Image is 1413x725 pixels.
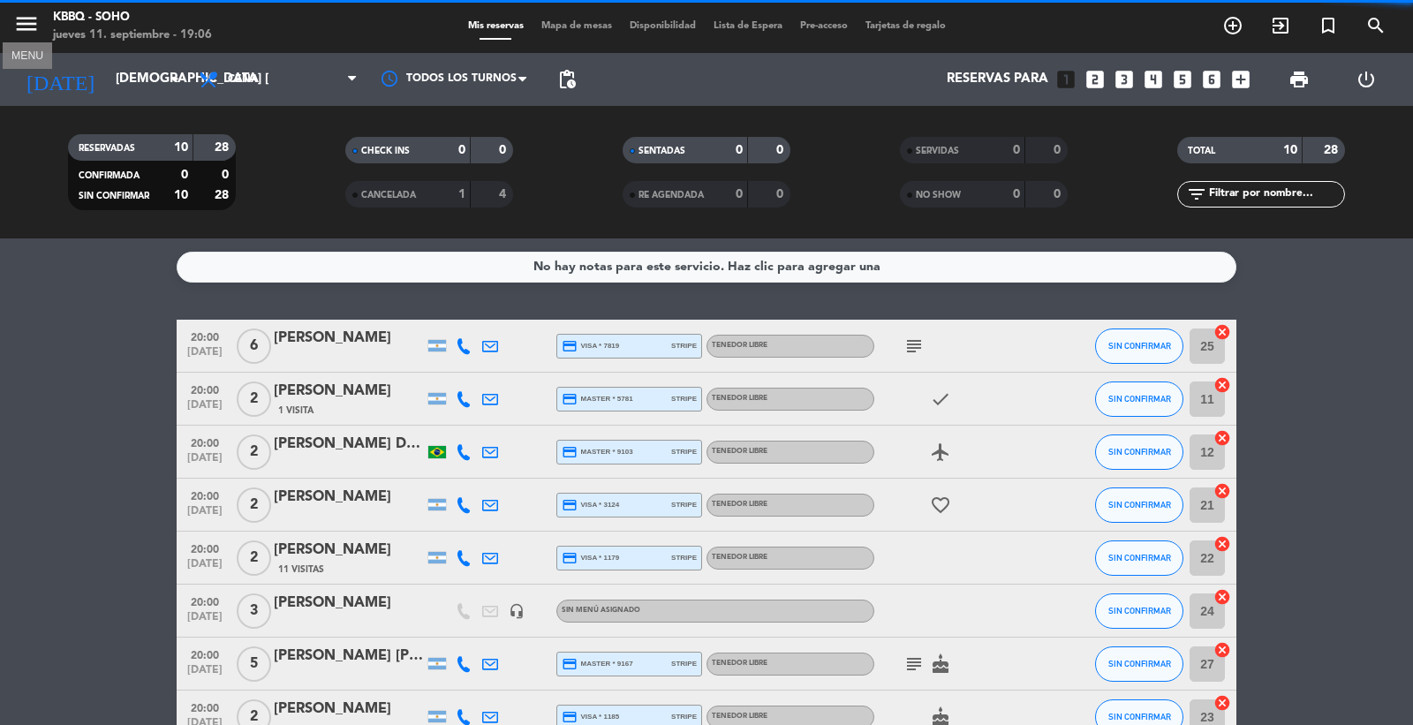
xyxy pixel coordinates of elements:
span: 20:00 [183,326,227,346]
span: SIN CONFIRMAR [1108,712,1171,721]
div: [PERSON_NAME] [274,380,424,403]
i: cancel [1213,641,1231,659]
strong: 0 [776,144,787,156]
span: TENEDOR LIBRE [712,395,767,402]
strong: 0 [736,144,743,156]
strong: 0 [499,144,510,156]
strong: 0 [458,144,465,156]
span: CONFIRMADA [79,171,140,180]
span: stripe [671,499,697,510]
span: 3 [237,593,271,629]
button: SIN CONFIRMAR [1095,646,1183,682]
span: print [1288,69,1310,90]
span: Sin menú asignado [562,607,640,614]
span: 20:00 [183,538,227,558]
strong: 28 [215,189,232,201]
i: cake [930,653,951,675]
span: 20:00 [183,644,227,664]
span: 20:00 [183,591,227,611]
span: SENTADAS [638,147,685,155]
button: menu [13,11,40,43]
div: Kbbq - Soho [53,9,212,26]
span: RE AGENDADA [638,191,704,200]
span: master * 9103 [562,444,633,460]
span: CANCELADA [361,191,416,200]
span: [DATE] [183,452,227,472]
span: Tarjetas de regalo [857,21,955,31]
span: SIN CONFIRMAR [1108,447,1171,457]
span: visa * 3124 [562,497,619,513]
i: add_circle_outline [1222,15,1243,36]
span: stripe [671,393,697,404]
span: TENEDOR LIBRE [712,501,767,508]
span: [DATE] [183,399,227,419]
span: SERVIDAS [916,147,959,155]
span: 20:00 [183,697,227,717]
span: Cena [228,73,259,86]
strong: 28 [215,141,232,154]
div: [PERSON_NAME] [274,327,424,350]
div: [PERSON_NAME] [274,592,424,615]
span: master * 9167 [562,656,633,672]
i: power_settings_new [1356,69,1377,90]
span: CHECK INS [361,147,410,155]
strong: 1 [458,188,465,200]
span: [DATE] [183,664,227,684]
span: master * 5781 [562,391,633,407]
span: 2 [237,381,271,417]
span: Lista de Espera [705,21,791,31]
span: 6 [237,329,271,364]
strong: 0 [1013,188,1020,200]
i: looks_6 [1200,68,1223,91]
div: jueves 11. septiembre - 19:06 [53,26,212,44]
i: turned_in_not [1318,15,1339,36]
button: SIN CONFIRMAR [1095,593,1183,629]
span: Pre-acceso [791,21,857,31]
span: stripe [671,340,697,351]
div: [PERSON_NAME] [PERSON_NAME] [PERSON_NAME] [274,645,424,668]
div: MENU [3,47,52,63]
i: looks_5 [1171,68,1194,91]
span: stripe [671,658,697,669]
i: looks_3 [1113,68,1136,91]
div: [PERSON_NAME] [274,486,424,509]
span: TENEDOR LIBRE [712,554,767,561]
span: TENEDOR LIBRE [712,342,767,349]
i: cancel [1213,376,1231,394]
i: cancel [1213,429,1231,447]
span: visa * 1185 [562,709,619,725]
i: [DATE] [13,60,107,99]
button: SIN CONFIRMAR [1095,540,1183,576]
i: search [1365,15,1387,36]
i: cancel [1213,694,1231,712]
i: looks_4 [1142,68,1165,91]
span: RESERVADAS [79,144,135,153]
span: Mapa de mesas [533,21,621,31]
span: pending_actions [556,69,578,90]
span: 1 Visita [278,404,314,418]
strong: 10 [174,141,188,154]
span: visa * 1179 [562,550,619,566]
span: visa * 7819 [562,338,619,354]
strong: 10 [174,189,188,201]
i: looks_two [1084,68,1107,91]
span: [DATE] [183,611,227,631]
div: [PERSON_NAME] [274,698,424,721]
i: cancel [1213,588,1231,606]
input: Filtrar por nombre... [1207,185,1344,204]
span: 2 [237,540,271,576]
span: 2 [237,487,271,523]
button: SIN CONFIRMAR [1095,434,1183,470]
span: SIN CONFIRMAR [1108,500,1171,510]
i: looks_one [1054,68,1077,91]
strong: 0 [1054,188,1064,200]
i: subject [903,336,925,357]
span: Disponibilidad [621,21,705,31]
span: Reservas para [947,72,1048,87]
span: SIN CONFIRMAR [1108,553,1171,563]
strong: 0 [776,188,787,200]
i: subject [903,653,925,675]
i: filter_list [1186,184,1207,205]
strong: 0 [736,188,743,200]
div: [PERSON_NAME] DOS [PERSON_NAME] [PERSON_NAME] [274,433,424,456]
